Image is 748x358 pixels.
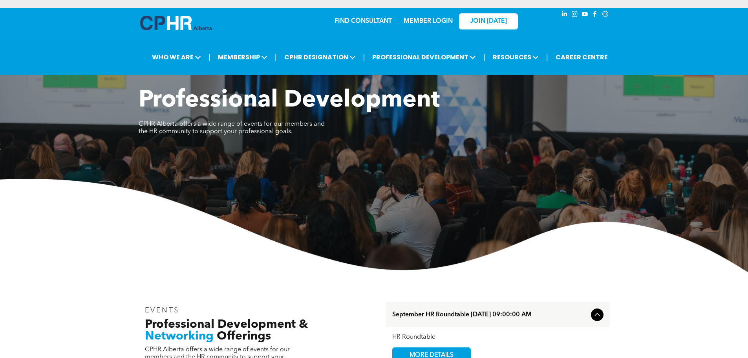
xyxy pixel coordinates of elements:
[145,319,308,330] span: Professional Development &
[139,89,440,112] span: Professional Development
[208,49,210,65] li: |
[601,10,610,20] a: Social network
[553,50,610,64] a: CAREER CENTRE
[546,49,548,65] li: |
[483,49,485,65] li: |
[470,18,507,25] span: JOIN [DATE]
[282,50,358,64] span: CPHR DESIGNATION
[581,10,589,20] a: youtube
[145,330,214,342] span: Networking
[571,10,579,20] a: instagram
[140,16,212,30] img: A blue and white logo for cp alberta
[404,18,453,24] a: MEMBER LOGIN
[216,50,270,64] span: MEMBERSHIP
[275,49,277,65] li: |
[591,10,600,20] a: facebook
[335,18,392,24] a: FIND CONSULTANT
[217,330,271,342] span: Offerings
[459,13,518,29] a: JOIN [DATE]
[392,334,604,341] div: HR Roundtable
[392,311,588,319] span: September HR Roundtable [DATE] 09:00:00 AM
[363,49,365,65] li: |
[139,121,325,135] span: CPHR Alberta offers a wide range of events for our members and the HR community to support your p...
[150,50,203,64] span: WHO WE ARE
[560,10,569,20] a: linkedin
[370,50,478,64] span: PROFESSIONAL DEVELOPMENT
[145,307,180,314] span: EVENTS
[490,50,541,64] span: RESOURCES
